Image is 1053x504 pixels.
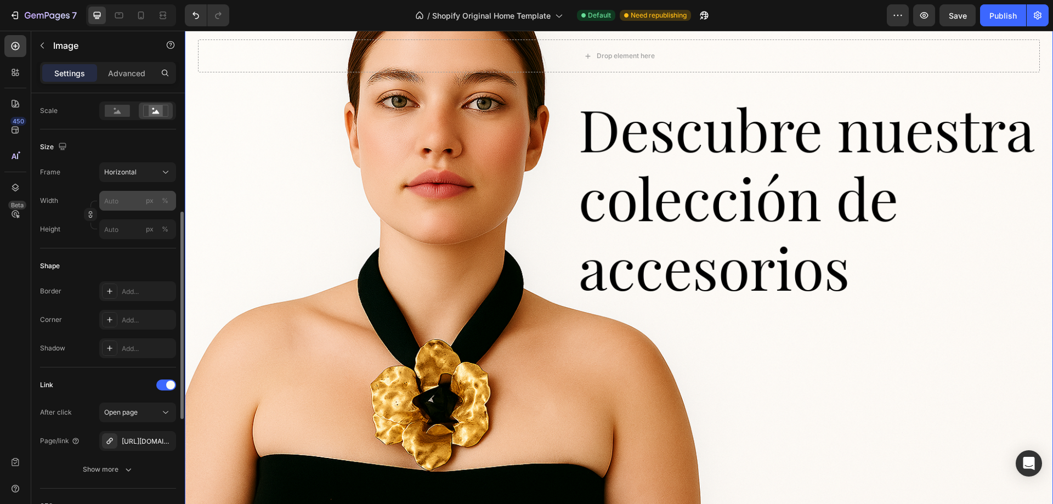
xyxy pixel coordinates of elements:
button: Publish [980,4,1026,26]
span: Horizontal [104,167,137,177]
div: Undo/Redo [185,4,229,26]
div: Scale [40,106,58,116]
div: Shape [40,261,60,271]
div: Show more [83,464,134,475]
button: % [143,194,156,207]
p: Image [53,39,146,52]
button: 7 [4,4,82,26]
p: Settings [54,67,85,79]
div: Beta [8,201,26,209]
div: Add... [122,315,173,325]
div: Open Intercom Messenger [1016,450,1042,477]
div: Page/link [40,436,80,446]
div: % [162,196,168,206]
div: px [146,224,154,234]
input: px% [99,191,176,211]
span: Need republishing [631,10,687,20]
button: Save [939,4,976,26]
button: Horizontal [99,162,176,182]
div: Size [40,140,69,155]
div: Link [40,380,53,390]
div: [URL][DOMAIN_NAME] [122,437,173,446]
span: / [427,10,430,21]
span: Save [949,11,967,20]
div: % [162,224,168,234]
label: Width [40,196,58,206]
input: px% [99,219,176,239]
div: After click [40,407,72,417]
div: px [146,196,154,206]
button: px [158,223,172,236]
div: Add... [122,344,173,354]
div: Border [40,286,61,296]
div: Publish [989,10,1017,21]
div: 450 [10,117,26,126]
span: Shopify Original Home Template [432,10,551,21]
div: Shadow [40,343,65,353]
iframe: Design area [185,31,1053,504]
button: Open page [99,403,176,422]
label: Frame [40,167,60,177]
span: Default [588,10,611,20]
button: px [158,194,172,207]
div: Add... [122,287,173,297]
p: 7 [72,9,77,22]
button: Show more [40,460,176,479]
p: Advanced [108,67,145,79]
button: % [143,223,156,236]
span: Open page [104,408,138,416]
label: Height [40,224,60,234]
div: Corner [40,315,62,325]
